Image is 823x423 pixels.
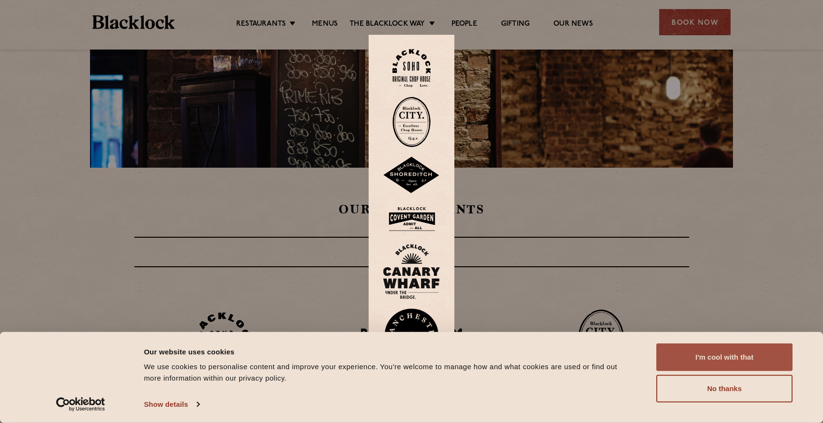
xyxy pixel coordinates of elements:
img: BL_CW_Logo_Website.svg [383,244,440,299]
img: City-stamp-default.svg [392,97,431,147]
button: No thanks [656,375,793,403]
a: Usercentrics Cookiebot - opens in a new window [39,397,122,412]
a: Show details [144,397,199,412]
img: BL_Manchester_Logo-bleed.png [383,309,440,374]
div: Our website uses cookies [144,346,635,357]
div: We use cookies to personalise content and improve your experience. You're welcome to manage how a... [144,361,635,384]
img: Soho-stamp-default.svg [392,49,431,88]
img: BLA_1470_CoventGarden_Website_Solid.svg [383,203,440,234]
img: Shoreditch-stamp-v2-default.svg [383,157,440,194]
button: I'm cool with that [656,343,793,371]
